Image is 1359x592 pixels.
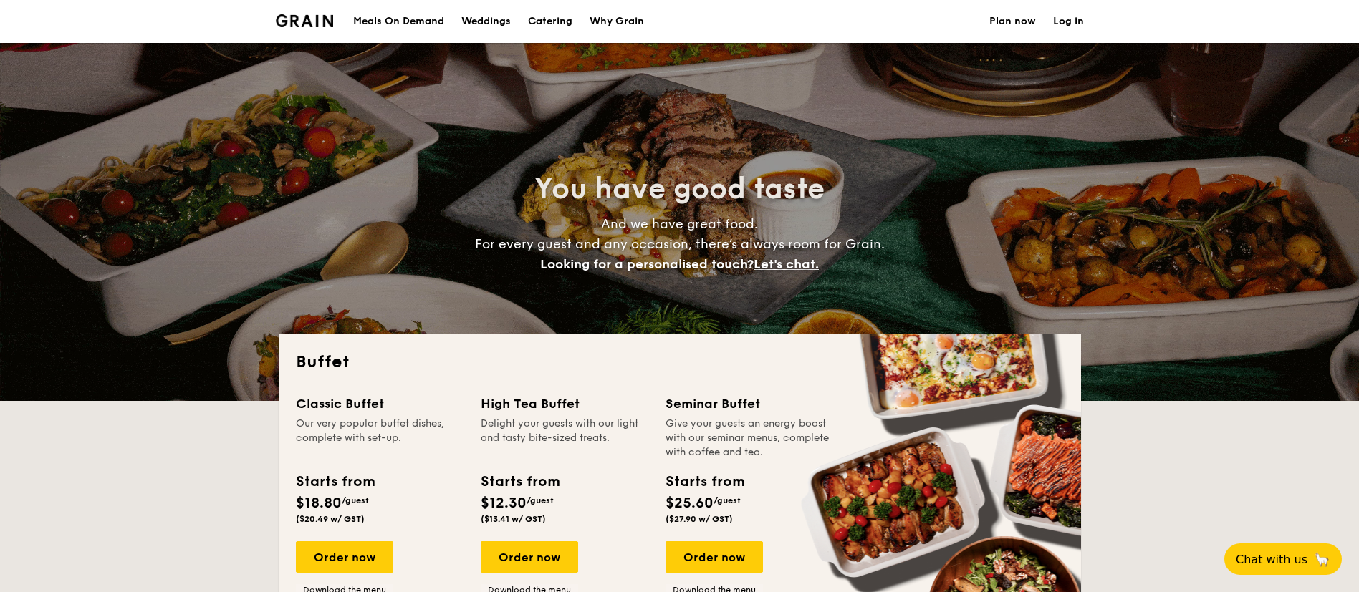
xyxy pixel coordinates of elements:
div: Give your guests an energy boost with our seminar menus, complete with coffee and tea. [666,417,833,460]
div: Our very popular buffet dishes, complete with set-up. [296,417,464,460]
a: Logotype [276,14,334,27]
span: Let's chat. [754,256,819,272]
span: $18.80 [296,495,342,512]
img: Grain [276,14,334,27]
div: Starts from [296,471,374,492]
span: Chat with us [1236,553,1307,566]
div: Classic Buffet [296,394,464,414]
div: Starts from [666,471,744,492]
span: $12.30 [481,495,527,512]
span: /guest [342,495,369,505]
span: Looking for a personalised touch? [540,256,754,272]
div: Seminar Buffet [666,394,833,414]
div: Order now [666,541,763,573]
span: ($13.41 w/ GST) [481,514,546,524]
span: 🦙 [1313,551,1330,568]
h2: Buffet [296,351,1064,374]
div: Order now [481,541,578,573]
span: /guest [714,495,741,505]
span: And we have great food. For every guest and any occasion, there’s always room for Grain. [475,216,885,272]
div: Delight your guests with our light and tasty bite-sized treats. [481,417,648,460]
span: You have good taste [534,172,825,206]
div: Order now [296,541,393,573]
button: Chat with us🦙 [1224,543,1342,575]
span: ($27.90 w/ GST) [666,514,733,524]
span: ($20.49 w/ GST) [296,514,365,524]
div: Starts from [481,471,559,492]
span: /guest [527,495,554,505]
div: High Tea Buffet [481,394,648,414]
span: $25.60 [666,495,714,512]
